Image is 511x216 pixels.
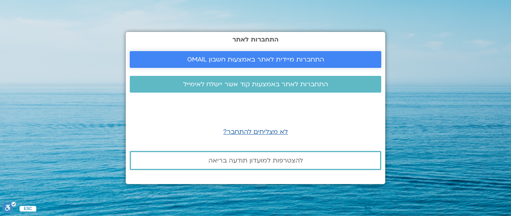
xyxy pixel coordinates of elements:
a: התחברות מיידית לאתר באמצעות חשבון GMAIL [130,51,381,68]
span: התחברות מיידית לאתר באמצעות חשבון GMAIL [187,56,324,63]
h2: התחברות לאתר [130,36,381,43]
a: להצטרפות למועדון תודעה בריאה [130,151,381,170]
a: לא מצליחים להתחבר? [223,127,288,136]
span: התחברות לאתר באמצעות קוד אשר יישלח לאימייל [183,81,328,88]
span: להצטרפות למועדון תודעה בריאה [208,157,303,164]
a: התחברות לאתר באמצעות קוד אשר יישלח לאימייל [130,76,381,93]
